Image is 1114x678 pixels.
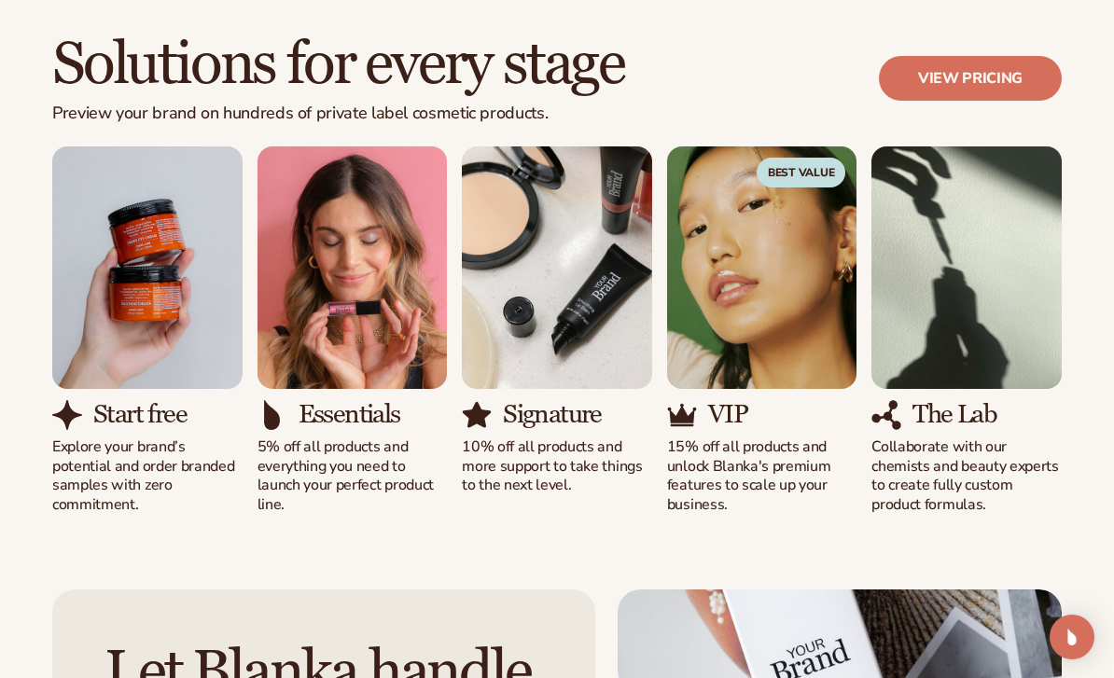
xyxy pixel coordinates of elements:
img: Shopify Image 11 [462,146,652,389]
p: Explore your brand’s potential and order branded samples with zero commitment. [52,437,243,515]
img: Shopify Image 12 [462,400,492,430]
img: Shopify Image 15 [871,146,1062,389]
img: Shopify Image 16 [871,400,901,430]
h3: Essentials [299,400,400,429]
h3: Start free [93,400,187,429]
div: 1 / 5 [52,146,243,515]
a: View pricing [879,56,1062,101]
div: 2 / 5 [258,146,448,515]
span: Best Value [757,158,846,187]
h3: The Lab [912,400,996,429]
div: 3 / 5 [462,146,652,495]
p: 10% off all products and more support to take things to the next level. [462,437,652,495]
img: Shopify Image 10 [258,400,287,430]
img: Shopify Image 8 [52,400,82,430]
img: Shopify Image 13 [667,146,857,389]
h3: VIP [708,400,747,429]
p: Collaborate with our chemists and beauty experts to create fully custom product formulas. [871,437,1062,515]
p: 5% off all products and everything you need to launch your perfect product line. [258,437,448,515]
img: Shopify Image 14 [667,400,697,430]
div: Open Intercom Messenger [1050,615,1094,659]
p: Preview your brand on hundreds of private label cosmetic products. [52,104,624,124]
h3: Signature [503,400,602,429]
div: 5 / 5 [871,146,1062,515]
img: Shopify Image 9 [258,146,448,389]
img: Shopify Image 7 [52,146,243,389]
div: 4 / 5 [667,146,857,515]
h2: Solutions for every stage [52,34,624,96]
p: 15% off all products and unlock Blanka's premium features to scale up your business. [667,437,857,515]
